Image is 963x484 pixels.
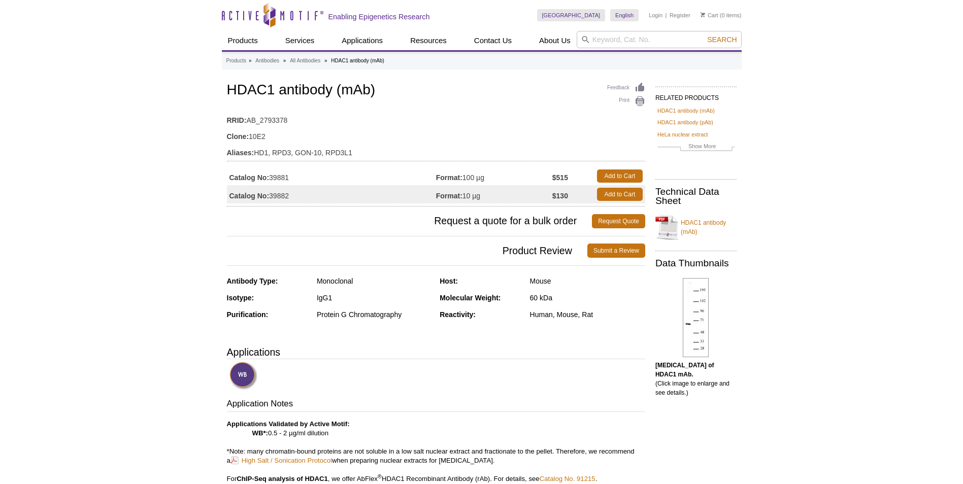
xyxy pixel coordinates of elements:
[530,276,645,286] div: Mouse
[537,9,606,21] a: [GEOGRAPHIC_DATA]
[328,12,430,21] h2: Enabling Epigenetics Research
[222,31,264,50] a: Products
[607,82,645,93] a: Feedback
[227,116,247,125] strong: RRID:
[657,118,713,127] a: HDAC1 antibody (pAb)
[655,362,714,378] b: [MEDICAL_DATA] of HDAC1 mAb.
[227,310,269,319] strong: Purification:
[440,310,476,319] strong: Reactivity:
[404,31,453,50] a: Resources
[655,259,737,268] h2: Data Thumbnails
[255,56,279,65] a: Antibodies
[227,142,645,158] td: HD1, RPD3, GON-10, RPD3L1
[701,12,705,17] img: Your Cart
[701,9,742,21] li: (0 items)
[649,12,662,19] a: Login
[468,31,518,50] a: Contact Us
[436,185,552,203] td: 10 µg
[229,173,270,182] strong: Catalog No:
[577,31,742,48] input: Keyword, Cat. No.
[227,126,645,142] td: 10E2
[670,12,690,19] a: Register
[229,191,270,200] strong: Catalog No:
[227,148,254,157] strong: Aliases:
[552,191,568,200] strong: $130
[552,173,568,182] strong: $515
[592,214,645,228] a: Request Quote
[229,362,257,390] img: Western Blot Validated
[378,473,382,479] sup: ®
[227,185,436,203] td: 39882
[530,293,645,302] div: 60 kDa
[227,132,249,141] strong: Clone:
[336,31,389,50] a: Applications
[227,214,592,228] span: Request a quote for a bulk order
[227,244,587,258] span: Product Review
[657,130,708,139] a: HeLa nuclear extract
[657,106,715,115] a: HDAC1 antibody (mAb)
[655,187,737,205] h2: Technical Data Sheet
[227,344,645,360] h3: Applications
[597,188,643,201] a: Add to Cart
[701,12,718,19] a: Cart
[249,58,252,63] li: »
[587,244,645,258] a: Submit a Review
[657,142,735,153] a: Show More
[317,293,432,302] div: IgG1
[707,36,737,44] span: Search
[533,31,577,50] a: About Us
[227,277,278,285] strong: Antibody Type:
[597,169,643,183] a: Add to Cart
[227,420,350,428] b: Applications Validated by Active Motif:
[655,212,737,243] a: HDAC1 antibody (mAb)
[227,110,645,126] td: AB_2793378
[704,35,740,44] button: Search
[230,456,332,465] a: High Salt / Sonication Protocol
[226,56,246,65] a: Products
[324,58,327,63] li: »
[237,475,328,482] b: ChIP-Seq analysis of HDAC1
[440,277,458,285] strong: Host:
[666,9,667,21] li: |
[610,9,639,21] a: English
[227,167,436,185] td: 39881
[683,278,709,357] img: HDAC1 antibody (mAb) tested by Western blot.
[436,167,552,185] td: 100 µg
[283,58,286,63] li: »
[436,191,462,200] strong: Format:
[317,310,432,319] div: Protein G Chromatography
[317,276,432,286] div: Monoclonal
[290,56,320,65] a: All Antibodies
[279,31,321,50] a: Services
[440,294,501,302] strong: Molecular Weight:
[227,420,645,483] p: 0.5 - 2 µg/ml dilution *Note: many chromatin-bound proteins are not soluble in a low salt nuclear...
[530,310,645,319] div: Human, Mouse, Rat
[607,96,645,107] a: Print
[655,361,737,397] p: (Click image to enlarge and see details.)
[227,82,645,99] h1: HDAC1 antibody (mAb)
[227,398,645,412] h3: Application Notes
[227,294,254,302] strong: Isotype:
[331,58,384,63] li: HDAC1 antibody (mAb)
[436,173,462,182] strong: Format:
[540,475,595,482] a: Catalog No. 91215
[655,86,737,105] h2: RELATED PRODUCTS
